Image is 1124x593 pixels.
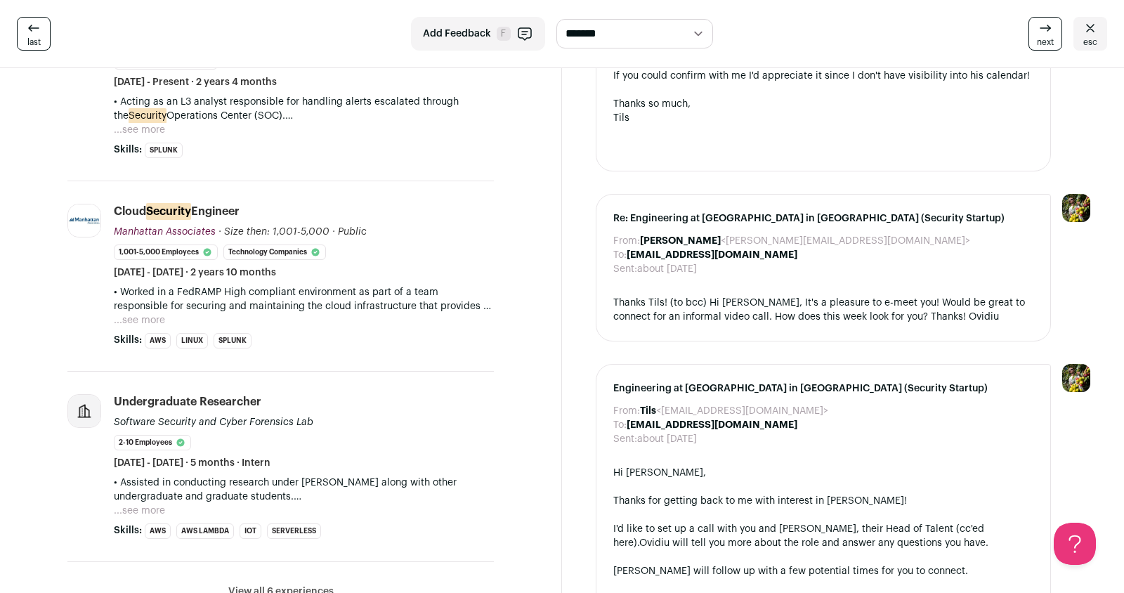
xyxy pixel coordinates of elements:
span: Thanks so much, [613,99,691,109]
button: ...see more [114,504,165,518]
span: · [332,225,335,239]
li: Linux [176,333,208,348]
mark: Security [129,108,166,124]
span: Skills: [114,333,142,347]
span: [DATE] - Present · 2 years 4 months [114,75,277,89]
span: If you could confirm with me I'd appreciate it since I don't have visibility into his calendar! [613,71,1030,81]
span: Ovidiu will tell you more about the role and answer any questions you have. [639,538,988,548]
dt: From: [613,234,640,248]
dt: From: [613,404,640,418]
li: AWS [145,333,171,348]
div: Undergraduate Researcher [114,394,261,410]
span: last [27,37,41,48]
img: company-logo-placeholder-414d4e2ec0e2ddebbe968bf319fdfe5acfe0c9b87f798d344e800bc9a89632a0.png [68,395,100,427]
dt: To: [613,248,627,262]
li: IOT [240,523,261,539]
span: Software Security and Cyber Forensics Lab [114,417,313,427]
span: F [497,27,511,41]
li: Splunk [214,333,251,348]
button: ...see more [114,123,165,137]
li: Serverless [267,523,321,539]
a: esc [1073,17,1107,51]
li: AWS Lambda [176,523,234,539]
dd: about [DATE] [637,262,697,276]
span: esc [1083,37,1097,48]
span: next [1037,37,1054,48]
span: Skills: [114,523,142,537]
span: [DATE] - [DATE] · 5 months · Intern [114,456,270,470]
span: Add Feedback [423,27,491,41]
span: Engineering at [GEOGRAPHIC_DATA] in [GEOGRAPHIC_DATA] (Security Startup) [613,382,1033,396]
dt: To: [613,418,627,432]
dt: Sent: [613,432,637,446]
p: • Acting as an L3 analyst responsible for handling alerts escalated through the Operations Center... [114,95,494,123]
li: Technology Companies [223,245,326,260]
div: [PERSON_NAME] will follow up with a few potential times for you to connect. [613,564,1033,578]
div: Thanks for getting back to me with interest in [PERSON_NAME]! [613,494,1033,508]
button: ...see more [114,313,165,327]
a: last [17,17,51,51]
div: Hi [PERSON_NAME], [613,466,1033,480]
iframe: Help Scout Beacon - Open [1054,523,1096,565]
b: [PERSON_NAME] [640,236,721,246]
dd: about [DATE] [637,432,697,446]
b: Tils [640,406,656,416]
img: 41dd8c00ed85f9f6f7b3393826a979dfe4f57ee587e0e7cf572d7c12c2667b72.jpg [68,204,100,237]
div: Thanks Tils! (to bcc) Hi [PERSON_NAME], It's a pleasure to e-meet you! Would be great to connect ... [613,296,1033,324]
span: Manhattan Associates [114,227,216,237]
button: Add Feedback F [411,17,545,51]
dd: <[PERSON_NAME][EMAIL_ADDRESS][DOMAIN_NAME]> [640,234,970,248]
dd: <[EMAIL_ADDRESS][DOMAIN_NAME]> [640,404,828,418]
span: Re: Engineering at [GEOGRAPHIC_DATA] in [GEOGRAPHIC_DATA] (Security Startup) [613,211,1033,226]
img: 6689865-medium_jpg [1062,364,1090,392]
div: Cloud Engineer [114,204,240,219]
span: · Size then: 1,001-5,000 [218,227,329,237]
span: Skills: [114,143,142,157]
span: [DATE] - [DATE] · 2 years 10 months [114,266,276,280]
li: 1,001-5,000 employees [114,245,218,260]
p: • Worked in a FedRAMP High compliant environment as part of a team responsible for securing and m... [114,285,494,313]
div: Tils [613,111,1033,125]
dt: Sent: [613,262,637,276]
li: 2-10 employees [114,435,191,450]
div: I'd like to set up a call with you and [PERSON_NAME], their Head of Talent (cc'ed here). [613,522,1033,550]
a: next [1028,17,1062,51]
li: Splunk [145,143,183,158]
img: 6689865-medium_jpg [1062,194,1090,222]
b: [EMAIL_ADDRESS][DOMAIN_NAME] [627,250,797,260]
b: [EMAIL_ADDRESS][DOMAIN_NAME] [627,420,797,430]
mark: Security [146,203,191,220]
p: • Assisted in conducting research under [PERSON_NAME] along with other undergraduate and graduate... [114,476,494,504]
li: AWS [145,523,171,539]
span: Public [338,227,367,237]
